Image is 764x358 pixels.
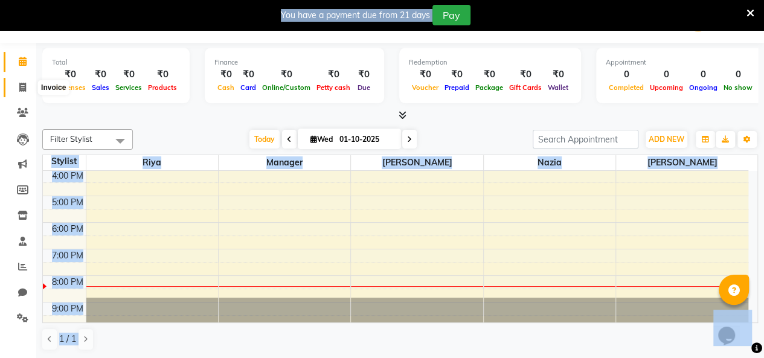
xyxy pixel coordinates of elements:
[647,83,686,92] span: Upcoming
[484,155,615,170] span: Nazia
[351,155,483,170] span: [PERSON_NAME]
[50,170,86,182] div: 4:00 PM
[533,130,638,149] input: Search Appointment
[409,83,441,92] span: Voucher
[145,68,180,82] div: ₹0
[112,68,145,82] div: ₹0
[721,68,756,82] div: 0
[545,83,571,92] span: Wallet
[214,83,237,92] span: Cash
[313,68,353,82] div: ₹0
[50,249,86,262] div: 7:00 PM
[38,80,69,95] div: Invoice
[713,310,752,346] iframe: chat widget
[606,68,647,82] div: 0
[647,68,686,82] div: 0
[50,134,92,144] span: Filter Stylist
[50,223,86,235] div: 6:00 PM
[112,83,145,92] span: Services
[336,130,396,149] input: 2025-10-01
[472,83,506,92] span: Package
[545,68,571,82] div: ₹0
[441,68,472,82] div: ₹0
[353,68,374,82] div: ₹0
[86,155,218,170] span: Riya
[219,155,350,170] span: Manager
[686,68,721,82] div: 0
[472,68,506,82] div: ₹0
[214,68,237,82] div: ₹0
[506,68,545,82] div: ₹0
[50,302,86,315] div: 9:00 PM
[606,83,647,92] span: Completed
[686,83,721,92] span: Ongoing
[441,83,472,92] span: Prepaid
[409,68,441,82] div: ₹0
[409,57,571,68] div: Redemption
[43,155,86,168] div: Stylist
[52,57,180,68] div: Total
[432,5,470,25] button: Pay
[313,83,353,92] span: Petty cash
[89,68,112,82] div: ₹0
[249,130,280,149] span: Today
[214,57,374,68] div: Finance
[59,333,76,345] span: 1 / 1
[649,135,684,144] span: ADD NEW
[606,57,756,68] div: Appointment
[237,83,259,92] span: Card
[307,135,336,144] span: Wed
[237,68,259,82] div: ₹0
[50,196,86,209] div: 5:00 PM
[50,276,86,289] div: 8:00 PM
[616,155,748,170] span: [PERSON_NAME]
[259,83,313,92] span: Online/Custom
[721,83,756,92] span: No show
[145,83,180,92] span: Products
[355,83,373,92] span: Due
[281,9,430,22] div: You have a payment due from 21 days
[89,83,112,92] span: Sales
[259,68,313,82] div: ₹0
[52,68,89,82] div: ₹0
[506,83,545,92] span: Gift Cards
[646,131,687,148] button: ADD NEW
